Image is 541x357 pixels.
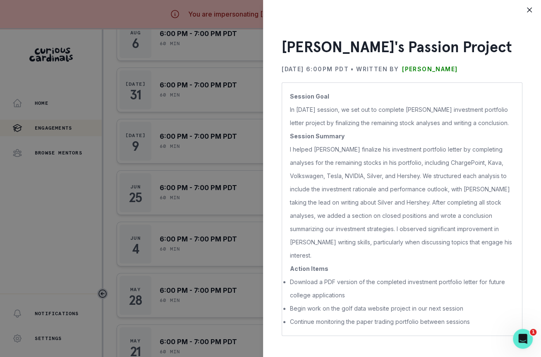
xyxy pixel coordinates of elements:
p: [DATE] 6:00PM PDT • Written by [282,63,399,76]
iframe: Intercom live chat [513,329,533,349]
strong: Session Summary [290,133,345,140]
p: In [DATE] session, we set out to complete [PERSON_NAME] investment portfolio letter project by fi... [290,103,514,130]
strong: Session Goal [290,93,329,100]
h3: [PERSON_NAME]'s Passion Project [282,38,522,56]
p: Download a PDF version of the completed investment portfolio letter for future college applications [290,275,514,302]
strong: Action Items [290,265,328,272]
p: Continue monitoring the paper trading portfolio between sessions [290,315,514,328]
p: Begin work on the golf data website project in our next session [290,302,514,315]
p: [PERSON_NAME] [402,63,457,76]
button: Close [523,3,536,17]
p: I helped [PERSON_NAME] finalize his investment portfolio letter by completing analyses for the re... [290,143,514,262]
span: 1 [530,329,536,335]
